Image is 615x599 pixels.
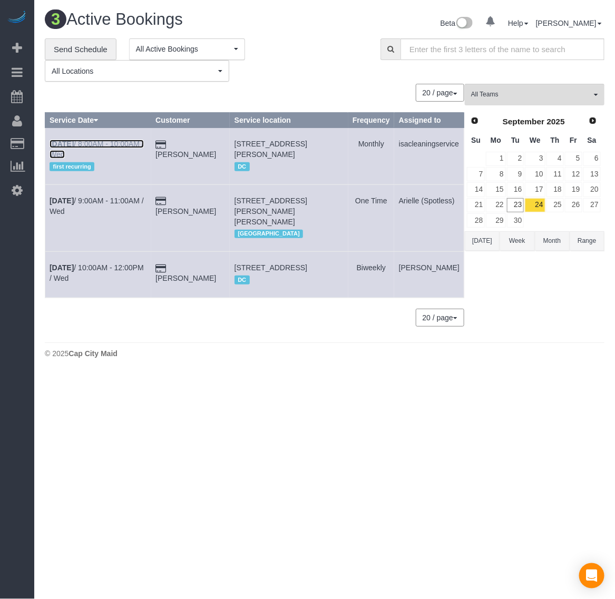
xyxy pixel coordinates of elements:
[465,84,604,105] button: All Teams
[465,84,604,100] ol: All Teams
[547,117,565,126] span: 2025
[583,167,601,181] a: 13
[151,113,230,128] th: Customer
[511,136,520,144] span: Tuesday
[441,19,473,27] a: Beta
[129,38,245,60] button: All Active Bookings
[525,167,545,181] a: 10
[546,198,564,212] a: 25
[151,252,230,298] td: Customer
[416,84,464,102] button: 20 / page
[348,184,395,251] td: Frequency
[467,114,482,129] a: Prev
[230,252,348,298] td: Service location
[525,182,545,197] a: 17
[348,128,395,184] td: Frequency
[588,136,597,144] span: Saturday
[155,265,166,272] i: Credit Card Payment
[536,19,602,27] a: [PERSON_NAME]
[50,197,144,215] a: [DATE]/ 9:00AM - 11:00AM / Wed
[565,152,582,166] a: 5
[535,231,570,251] button: Month
[45,348,604,359] div: © 2025
[230,184,348,251] td: Service location
[45,113,151,128] th: Service Date
[155,150,216,159] a: [PERSON_NAME]
[45,38,116,61] a: Send Schedule
[348,113,395,128] th: Frequency
[235,230,304,238] span: [GEOGRAPHIC_DATA]
[500,231,534,251] button: Week
[401,38,604,60] input: Enter the first 3 letters of the name to search
[45,252,151,298] td: Schedule date
[235,227,344,241] div: Location
[235,160,344,173] div: Location
[416,84,464,102] nav: Pagination navigation
[507,213,524,228] a: 30
[583,182,601,197] a: 20
[583,198,601,212] a: 27
[467,213,485,228] a: 28
[151,128,230,184] td: Customer
[235,197,307,226] span: [STREET_ADDRESS][PERSON_NAME][PERSON_NAME]
[155,198,166,205] i: Credit Card Payment
[471,116,479,125] span: Prev
[491,136,501,144] span: Monday
[467,198,485,212] a: 21
[530,136,541,144] span: Wednesday
[394,184,464,251] td: Assigned to
[45,9,66,29] span: 3
[348,252,395,298] td: Frequency
[394,113,464,128] th: Assigned to
[525,152,545,166] a: 3
[394,128,464,184] td: Assigned to
[235,162,250,171] span: DC
[416,309,464,327] nav: Pagination navigation
[455,17,473,31] img: New interface
[155,274,216,282] a: [PERSON_NAME]
[525,198,545,212] a: 24
[50,197,74,205] b: [DATE]
[507,167,524,181] a: 9
[508,19,529,27] a: Help
[579,563,604,588] div: Open Intercom Messenger
[486,198,505,212] a: 22
[565,167,582,181] a: 12
[507,198,524,212] a: 23
[6,11,27,25] img: Automaid Logo
[465,231,500,251] button: [DATE]
[546,182,564,197] a: 18
[235,140,307,159] span: [STREET_ADDRESS][PERSON_NAME]
[467,182,485,197] a: 14
[235,273,344,287] div: Location
[565,198,582,212] a: 26
[416,309,464,327] button: 20 / page
[136,44,231,54] span: All Active Bookings
[565,182,582,197] a: 19
[467,167,485,181] a: 7
[69,349,118,358] strong: Cap City Maid
[471,90,591,99] span: All Teams
[50,140,74,148] b: [DATE]
[230,113,348,128] th: Service location
[589,116,597,125] span: Next
[50,162,94,171] span: first recurring
[507,182,524,197] a: 16
[486,167,505,181] a: 8
[503,117,545,126] span: September
[583,152,601,166] a: 6
[50,140,144,159] a: [DATE]/ 8:00AM - 10:00AM / Wed
[52,66,216,76] span: All Locations
[155,141,166,149] i: Credit Card Payment
[230,128,348,184] td: Service location
[50,263,144,282] a: [DATE]/ 10:00AM - 12:00PM / Wed
[235,263,307,272] span: [STREET_ADDRESS]
[45,128,151,184] td: Schedule date
[486,213,505,228] a: 29
[585,114,600,129] a: Next
[486,182,505,197] a: 15
[570,136,577,144] span: Friday
[551,136,560,144] span: Thursday
[507,152,524,166] a: 2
